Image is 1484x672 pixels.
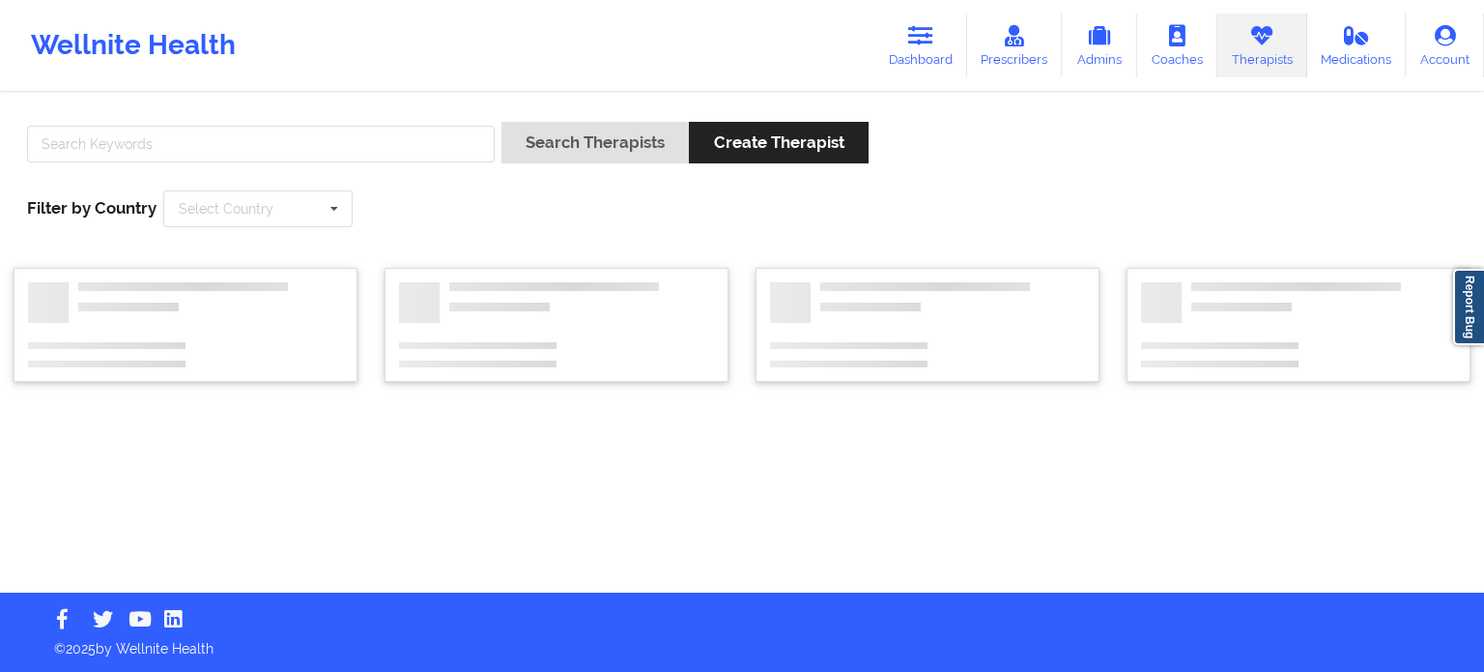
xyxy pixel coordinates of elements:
[27,198,157,218] span: Filter by Country
[41,626,1443,658] p: © 2025 by Wellnite Health
[1217,14,1307,77] a: Therapists
[1307,14,1407,77] a: Medications
[501,122,689,163] button: Search Therapists
[1406,14,1484,77] a: Account
[689,122,868,163] button: Create Therapist
[967,14,1063,77] a: Prescribers
[874,14,967,77] a: Dashboard
[1453,269,1484,345] a: Report Bug
[1137,14,1217,77] a: Coaches
[1062,14,1137,77] a: Admins
[27,126,495,162] input: Search Keywords
[179,202,273,216] div: Select Country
